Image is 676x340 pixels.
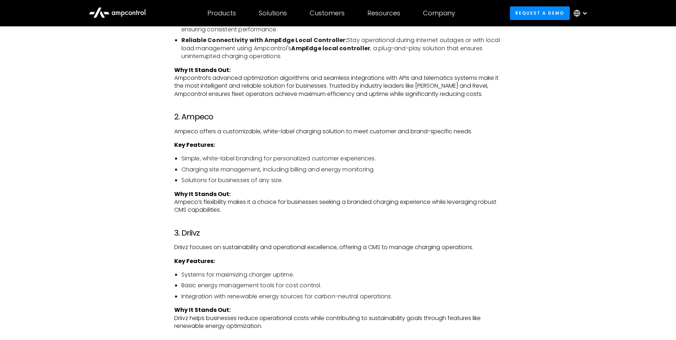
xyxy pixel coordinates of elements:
li: Simple, white-label branding for personalized customer experiences. [181,155,502,163]
h3: 3. Driivz [174,228,502,238]
h3: 2. Ampeco [174,112,502,122]
div: Customers [310,9,345,17]
strong: Reliable Connectivity with AmpEdge Local Controller: [181,36,347,44]
li: Basic energy management tools for cost control. [181,282,502,289]
li: Systems for maximizing charger uptime. [181,271,502,279]
li: Solutions for businesses of any size. [181,176,502,184]
strong: Why It Stands Out: [174,66,231,74]
p: Ampeco offers a customizable, white-label charging solution to meet customer and brand-specific n... [174,128,502,135]
div: Resources [367,9,400,17]
strong: AmpEdge local controller [291,44,370,52]
li: Stay operational during internet outages or with local load management using Ampcontrol's , a plu... [181,36,502,60]
div: Company [423,9,455,17]
strong: Why It Stands Out: [174,190,231,198]
a: Request a demo [510,6,570,20]
strong: Key Features: [174,141,215,149]
strong: Key Features: [174,257,215,265]
li: Charging site management, including billing and energy monitoring. [181,166,502,174]
div: Products [207,9,236,17]
p: Ampeco’s flexibility makes it a choice for businesses seeking a branded charging experience while... [174,190,502,214]
strong: Why It Stands Out: [174,306,231,314]
div: Solutions [259,9,287,17]
p: Driivz focuses on sustainability and operational excellence, offering a CMS to manage charging op... [174,243,502,251]
p: Driivz helps businesses reduce operational costs while contributing to sustainability goals throu... [174,306,502,330]
p: Ampcontrol’s advanced optimization algorithms and seamless integrations with APIs and telematics ... [174,66,502,98]
li: Integration with renewable energy sources for carbon-neutral operations. [181,293,502,300]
